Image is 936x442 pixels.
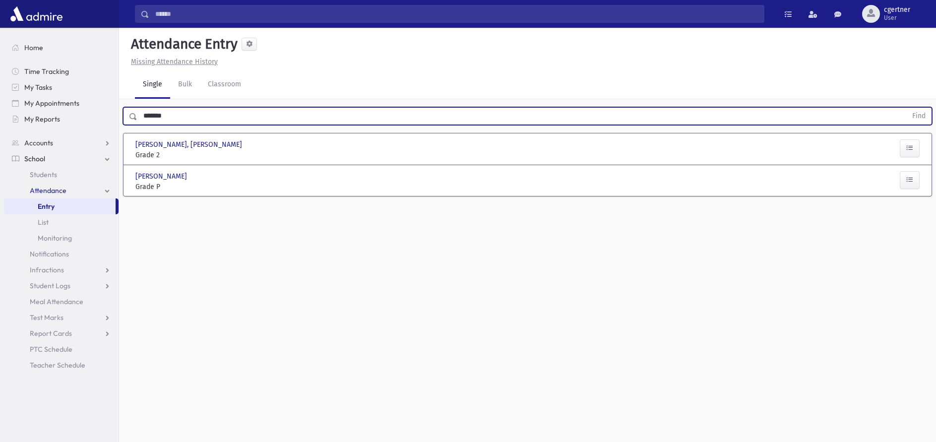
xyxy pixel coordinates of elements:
a: Home [4,40,119,56]
span: Monitoring [38,234,72,243]
span: My Reports [24,115,60,124]
span: Grade P [135,182,258,192]
a: Missing Attendance History [127,58,218,66]
u: Missing Attendance History [131,58,218,66]
span: Grade 2 [135,150,258,160]
a: Monitoring [4,230,119,246]
a: List [4,214,119,230]
span: PTC Schedule [30,345,72,354]
span: Home [24,43,43,52]
span: Report Cards [30,329,72,338]
span: User [884,14,910,22]
span: Test Marks [30,313,63,322]
a: Meal Attendance [4,294,119,310]
a: My Appointments [4,95,119,111]
a: Single [135,71,170,99]
span: Meal Attendance [30,297,83,306]
a: Test Marks [4,310,119,325]
a: Student Logs [4,278,119,294]
span: Student Logs [30,281,70,290]
span: List [38,218,49,227]
a: Time Tracking [4,63,119,79]
span: Time Tracking [24,67,69,76]
span: Entry [38,202,55,211]
a: School [4,151,119,167]
a: Accounts [4,135,119,151]
span: cgertner [884,6,910,14]
a: Bulk [170,71,200,99]
a: My Tasks [4,79,119,95]
span: Accounts [24,138,53,147]
span: [PERSON_NAME], [PERSON_NAME] [135,139,244,150]
span: Teacher Schedule [30,361,85,370]
span: Notifications [30,250,69,258]
a: PTC Schedule [4,341,119,357]
a: My Reports [4,111,119,127]
a: Attendance [4,183,119,198]
a: Infractions [4,262,119,278]
a: Classroom [200,71,249,99]
span: [PERSON_NAME] [135,171,189,182]
span: My Tasks [24,83,52,92]
a: Teacher Schedule [4,357,119,373]
a: Entry [4,198,116,214]
span: Attendance [30,186,66,195]
img: AdmirePro [8,4,65,24]
span: School [24,154,45,163]
span: My Appointments [24,99,79,108]
input: Search [149,5,764,23]
h5: Attendance Entry [127,36,238,53]
span: Students [30,170,57,179]
button: Find [906,108,932,125]
a: Report Cards [4,325,119,341]
span: Infractions [30,265,64,274]
a: Students [4,167,119,183]
a: Notifications [4,246,119,262]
